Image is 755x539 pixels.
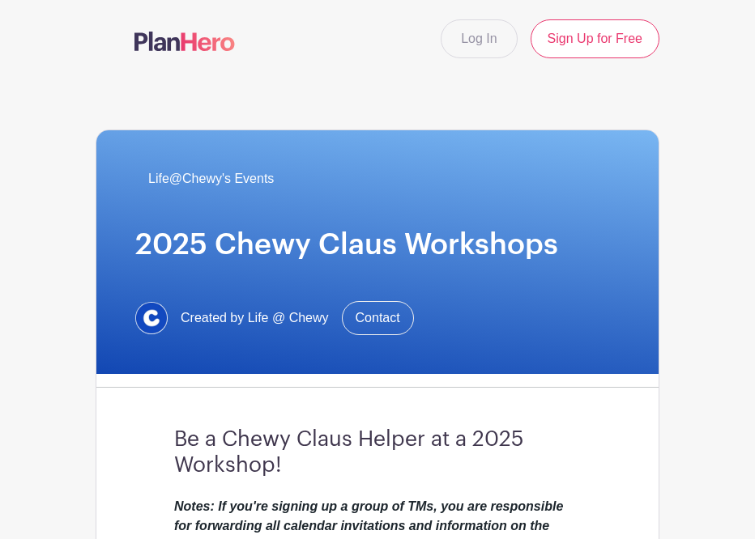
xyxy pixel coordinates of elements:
[174,427,581,477] h3: Be a Chewy Claus Helper at a 2025 Workshop!
[135,227,620,262] h1: 2025 Chewy Claus Workshops
[531,19,659,58] a: Sign Up for Free
[135,302,168,334] img: 1629734264472.jfif
[181,308,329,328] span: Created by Life @ Chewy
[441,19,517,58] a: Log In
[148,169,274,189] span: Life@Chewy's Events
[342,301,414,335] a: Contact
[134,32,235,51] img: logo-507f7623f17ff9eddc593b1ce0a138ce2505c220e1c5a4e2b4648c50719b7d32.svg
